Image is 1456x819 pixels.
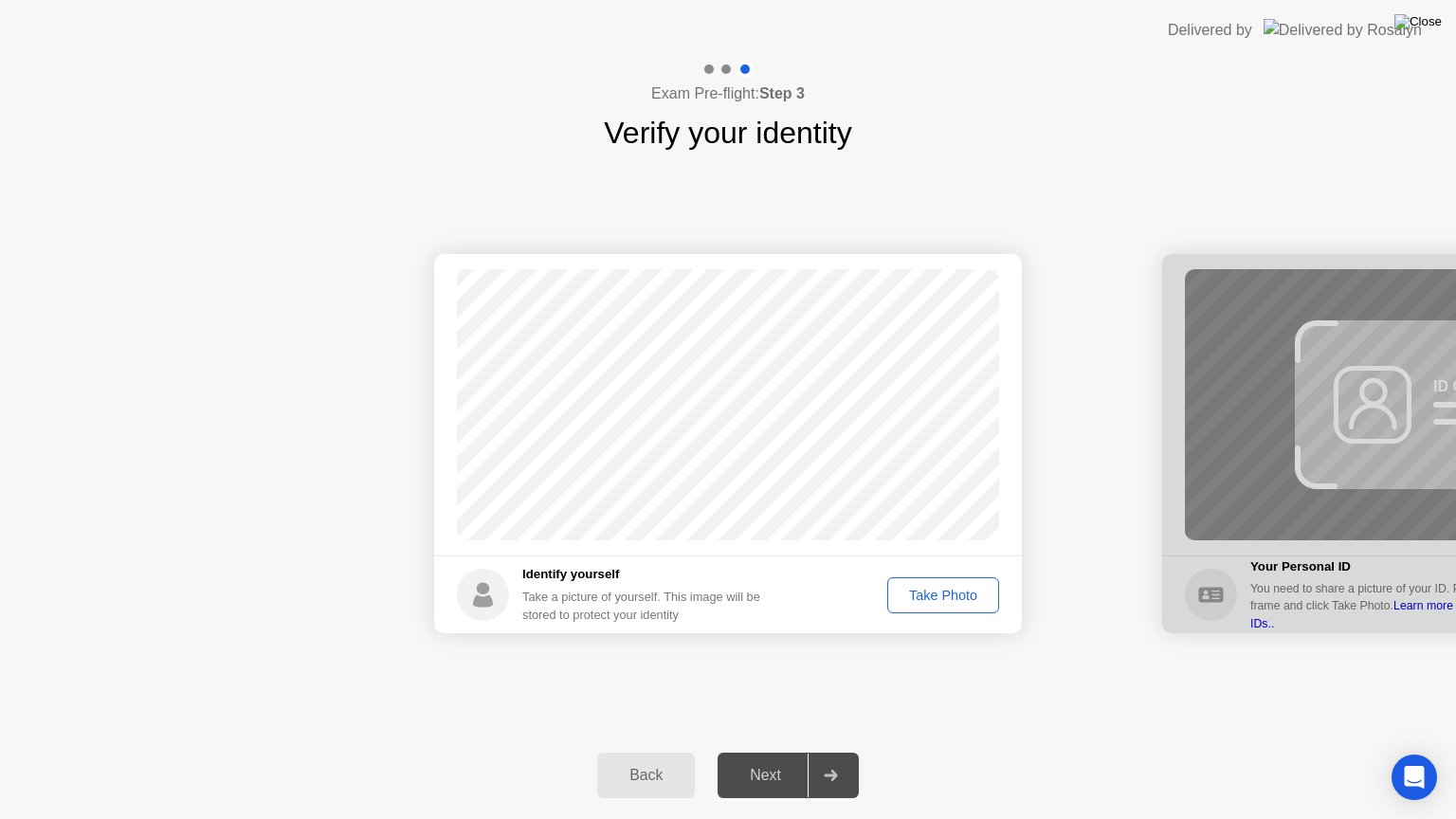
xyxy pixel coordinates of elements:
[1168,19,1252,42] div: Delivered by
[887,577,999,613] button: Take Photo
[651,82,805,105] h4: Exam Pre-flight:
[522,565,775,584] h5: Identify yourself
[894,588,992,603] div: Take Photo
[603,767,689,784] div: Back
[718,753,859,798] button: Next
[1394,14,1442,29] img: Close
[597,753,695,798] button: Back
[723,767,808,784] div: Next
[1392,755,1437,800] div: Open Intercom Messenger
[522,588,775,624] div: Take a picture of yourself. This image will be stored to protect your identity
[1264,19,1422,41] img: Delivered by Rosalyn
[759,85,805,101] b: Step 3
[604,110,851,155] h1: Verify your identity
